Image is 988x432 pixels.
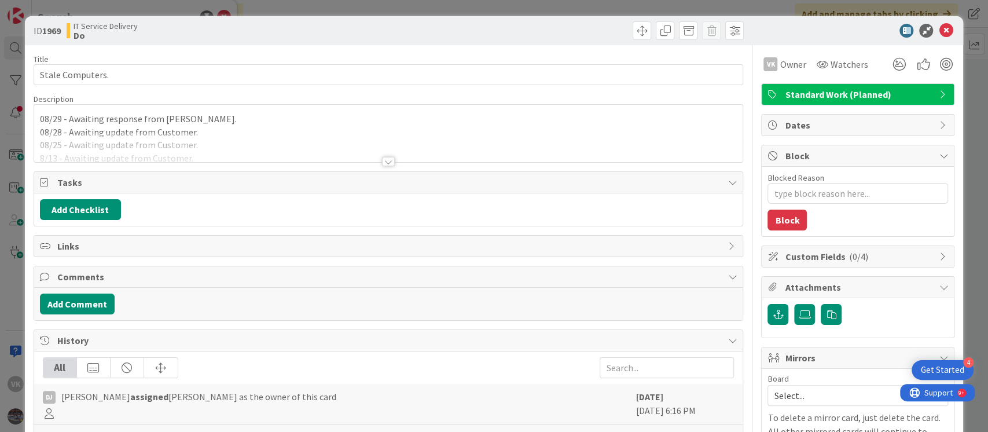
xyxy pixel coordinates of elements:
[636,390,734,419] div: [DATE] 6:16 PM
[61,390,336,404] span: [PERSON_NAME] [PERSON_NAME] as the owner of this card
[43,391,56,404] div: DJ
[849,251,868,262] span: ( 0/4 )
[74,31,138,40] b: Do
[785,87,933,101] span: Standard Work (Planned)
[42,25,61,36] b: 1969
[40,126,737,139] p: 08/28 - Awaiting update from Customer.
[58,5,64,14] div: 9+
[40,199,121,220] button: Add Checklist
[785,280,933,294] span: Attachments
[34,64,744,85] input: type card name here...
[767,173,824,183] label: Blocked Reason
[57,334,722,347] span: History
[921,364,964,376] div: Get Started
[785,118,933,132] span: Dates
[780,57,806,71] span: Owner
[785,351,933,365] span: Mirrors
[963,357,974,368] div: 4
[34,54,49,64] label: Title
[912,360,974,380] div: Open Get Started checklist, remaining modules: 4
[57,175,722,189] span: Tasks
[40,112,737,126] p: 08/29 - Awaiting response from [PERSON_NAME].
[767,210,807,230] button: Block
[57,239,722,253] span: Links
[34,94,74,104] span: Description
[34,24,61,38] span: ID
[785,250,933,263] span: Custom Fields
[24,2,53,16] span: Support
[767,375,788,383] span: Board
[74,21,138,31] span: IT Service Delivery
[40,294,115,314] button: Add Comment
[600,357,734,378] input: Search...
[830,57,868,71] span: Watchers
[774,387,922,404] span: Select...
[57,270,722,284] span: Comments
[130,391,168,402] b: assigned
[43,358,77,378] div: All
[785,149,933,163] span: Block
[636,391,663,402] b: [DATE]
[763,57,777,71] div: VK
